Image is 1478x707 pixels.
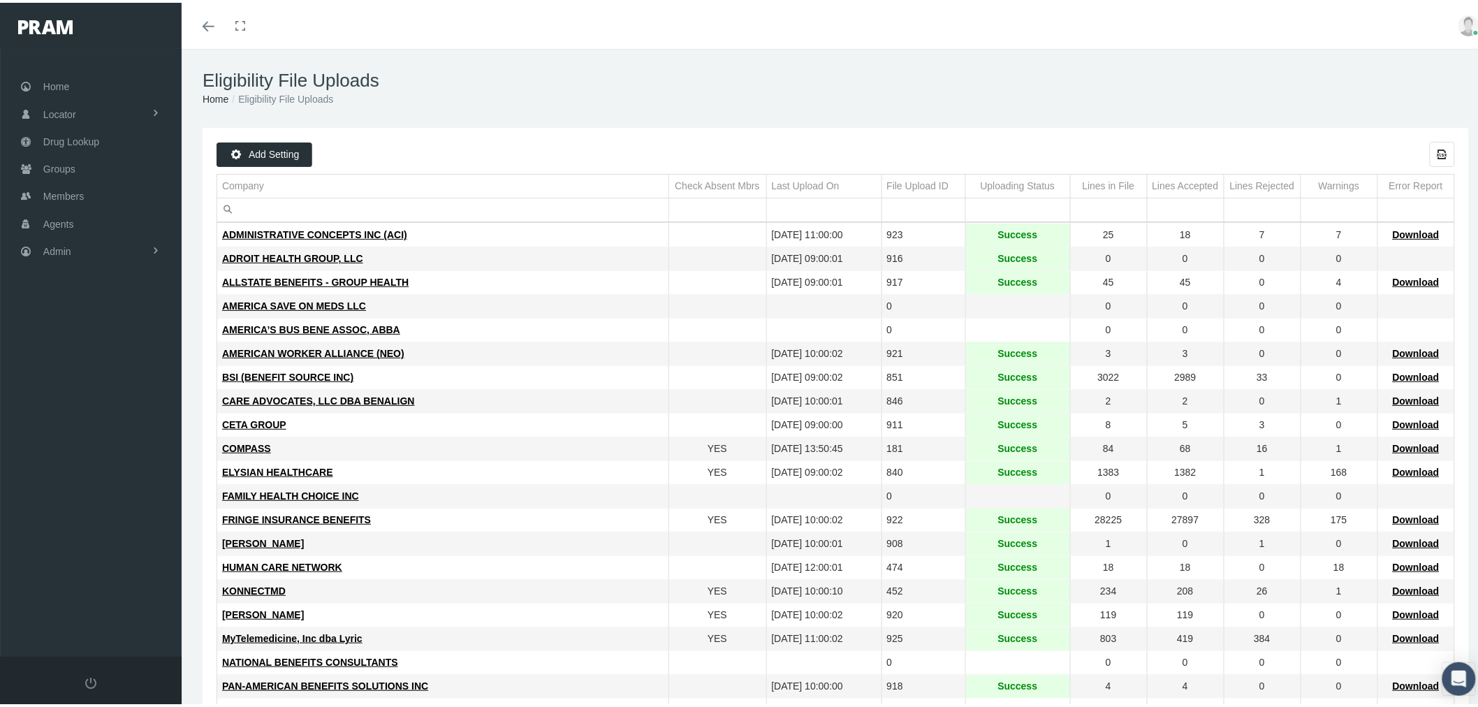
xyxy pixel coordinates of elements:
td: 18 [1147,553,1224,577]
div: Check Absent Mbrs [675,177,759,190]
td: 918 [881,672,965,696]
td: 0 [1301,316,1377,340]
span: ALLSTATE BENEFITS - GROUP HEALTH [222,274,409,285]
td: 452 [881,577,965,601]
td: 28225 [1070,506,1147,530]
td: 84 [1070,435,1147,458]
td: 0 [1070,648,1147,672]
div: Open Intercom Messenger [1442,659,1476,693]
div: Warnings [1319,177,1360,190]
td: [DATE] 12:00:01 [766,553,881,577]
span: BSI (BENEFIT SOURCE INC) [222,369,353,380]
span: CETA GROUP [222,416,286,428]
span: Download [1393,369,1440,380]
span: Download [1393,630,1440,641]
td: 0 [1224,387,1301,411]
td: Column File Upload ID [881,172,965,196]
td: 0 [881,292,965,316]
span: AMERICA’S BUS BENE ASSOC, ABBA [222,321,400,333]
td: 803 [1070,625,1147,648]
td: Column Lines in File [1070,172,1147,196]
span: NATIONAL BENEFITS CONSULTANTS [222,654,398,665]
td: 4 [1147,672,1224,696]
td: 0 [1224,316,1301,340]
td: 846 [881,387,965,411]
td: 2989 [1147,363,1224,387]
td: 0 [1147,648,1224,672]
td: 0 [1070,316,1147,340]
td: 181 [881,435,965,458]
td: [DATE] 10:00:02 [766,601,881,625]
span: Drug Lookup [43,126,99,152]
span: Admin [43,235,71,262]
td: YES [668,506,766,530]
span: FRINGE INSURANCE BENEFITS [222,511,371,523]
td: 119 [1147,601,1224,625]
span: KONNECTMD [222,583,286,594]
td: 0 [1147,530,1224,553]
span: Download [1393,464,1440,475]
td: [DATE] 10:00:10 [766,577,881,601]
td: 45 [1070,268,1147,292]
td: 0 [1224,648,1301,672]
span: MyTelemedicine, Inc dba Lyric [222,630,363,641]
div: Lines Rejected [1230,177,1295,190]
td: 8 [1070,411,1147,435]
td: 0 [1224,340,1301,363]
span: Download [1393,678,1440,689]
span: Download [1393,274,1440,285]
span: ELYSIAN HEALTHCARE [222,464,333,475]
td: Success [965,268,1070,292]
td: Success [965,553,1070,577]
td: Success [965,340,1070,363]
td: 0 [1147,316,1224,340]
td: Column Last Upload On [766,172,881,196]
td: 917 [881,268,965,292]
span: Download [1393,583,1440,594]
td: Column Check Absent Mbrs [668,172,766,196]
td: 911 [881,411,965,435]
td: YES [668,458,766,482]
td: 328 [1224,506,1301,530]
span: Download [1393,511,1440,523]
td: 25 [1070,221,1147,245]
td: 0 [1301,625,1377,648]
td: Column Company [217,172,668,196]
td: Success [965,672,1070,696]
td: Column Lines Accepted [1147,172,1224,196]
td: 0 [1147,292,1224,316]
td: Success [965,458,1070,482]
td: 0 [1301,482,1377,506]
td: Success [965,625,1070,648]
td: 0 [1070,245,1147,268]
span: AMERICAN WORKER ALLIANCE (NEO) [222,345,404,356]
td: 0 [1224,292,1301,316]
td: 1 [1301,435,1377,458]
td: Success [965,245,1070,268]
td: [DATE] 09:00:01 [766,268,881,292]
td: 0 [1070,482,1147,506]
div: Lines in File [1083,177,1135,190]
div: Add Setting [217,140,312,164]
span: ADROIT HEALTH GROUP, LLC [222,250,363,261]
div: File Upload ID [887,177,949,190]
td: 7 [1224,221,1301,245]
td: [DATE] 09:00:00 [766,411,881,435]
td: Success [965,601,1070,625]
td: 3 [1147,340,1224,363]
span: Home [43,71,69,97]
span: Download [1393,559,1440,570]
td: 922 [881,506,965,530]
td: Column Warnings [1301,172,1377,196]
td: 7 [1301,221,1377,245]
div: Error Report [1389,177,1443,190]
div: Export all data to Excel [1430,139,1455,164]
input: Filter cell [217,196,668,219]
td: 0 [1301,340,1377,363]
td: [DATE] 10:00:01 [766,530,881,553]
td: [DATE] 09:00:01 [766,245,881,268]
td: Success [965,577,1070,601]
td: 45 [1147,268,1224,292]
td: 1 [1224,458,1301,482]
td: 2 [1147,387,1224,411]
